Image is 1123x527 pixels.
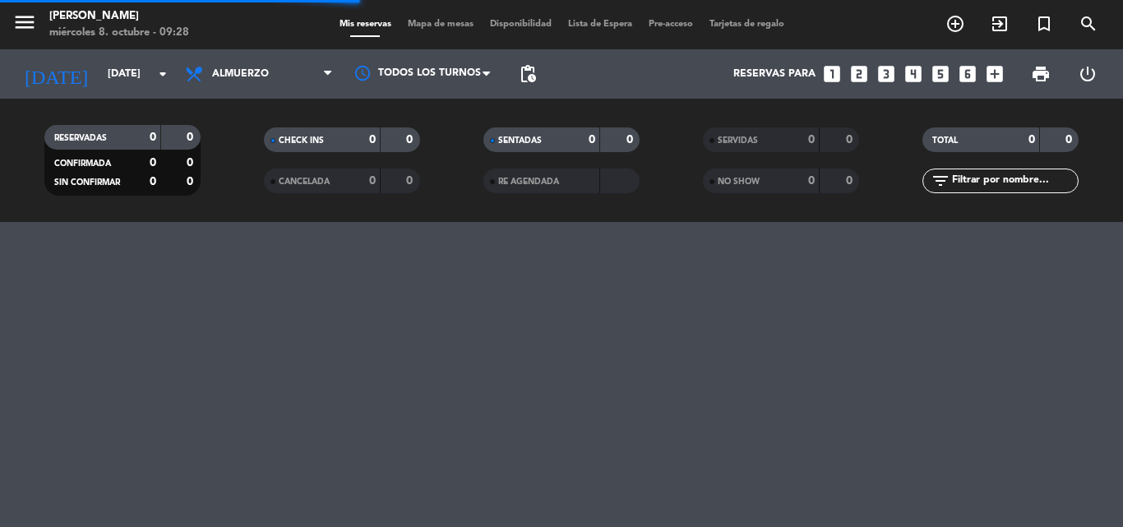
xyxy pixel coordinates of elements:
strong: 0 [626,134,636,146]
div: [PERSON_NAME] [49,8,189,25]
strong: 0 [1028,134,1035,146]
span: Disponibilidad [482,20,560,29]
i: looks_two [848,63,870,85]
span: Lista de Espera [560,20,640,29]
strong: 0 [150,132,156,143]
i: exit_to_app [990,14,1010,34]
span: CHECK INS [279,136,324,145]
strong: 0 [406,134,416,146]
i: [DATE] [12,56,99,92]
strong: 0 [150,157,156,169]
strong: 0 [369,175,376,187]
i: add_circle_outline [945,14,965,34]
i: looks_6 [957,63,978,85]
span: pending_actions [518,64,538,84]
strong: 0 [1065,134,1075,146]
strong: 0 [808,175,815,187]
i: looks_4 [903,63,924,85]
div: LOG OUT [1064,49,1111,99]
button: menu [12,10,37,40]
strong: 0 [187,157,196,169]
i: filter_list [931,171,950,191]
span: RESERVADAS [54,134,107,142]
span: Tarjetas de regalo [701,20,793,29]
span: Mapa de mesas [400,20,482,29]
strong: 0 [846,134,856,146]
i: looks_3 [876,63,897,85]
span: TOTAL [932,136,958,145]
strong: 0 [369,134,376,146]
span: print [1031,64,1051,84]
i: turned_in_not [1034,14,1054,34]
i: search [1079,14,1098,34]
span: NO SHOW [718,178,760,186]
span: RE AGENDADA [498,178,559,186]
i: power_settings_new [1078,64,1098,84]
span: Pre-acceso [640,20,701,29]
i: add_box [984,63,1005,85]
div: miércoles 8. octubre - 09:28 [49,25,189,41]
i: menu [12,10,37,35]
strong: 0 [808,134,815,146]
span: Almuerzo [212,68,269,80]
strong: 0 [589,134,595,146]
strong: 0 [406,175,416,187]
span: CANCELADA [279,178,330,186]
strong: 0 [150,176,156,187]
span: SIN CONFIRMAR [54,178,120,187]
span: Reservas para [733,68,816,80]
i: arrow_drop_down [153,64,173,84]
span: SERVIDAS [718,136,758,145]
strong: 0 [846,175,856,187]
strong: 0 [187,132,196,143]
i: looks_5 [930,63,951,85]
strong: 0 [187,176,196,187]
span: CONFIRMADA [54,159,111,168]
span: SENTADAS [498,136,542,145]
input: Filtrar por nombre... [950,172,1078,190]
span: Mis reservas [331,20,400,29]
i: looks_one [821,63,843,85]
